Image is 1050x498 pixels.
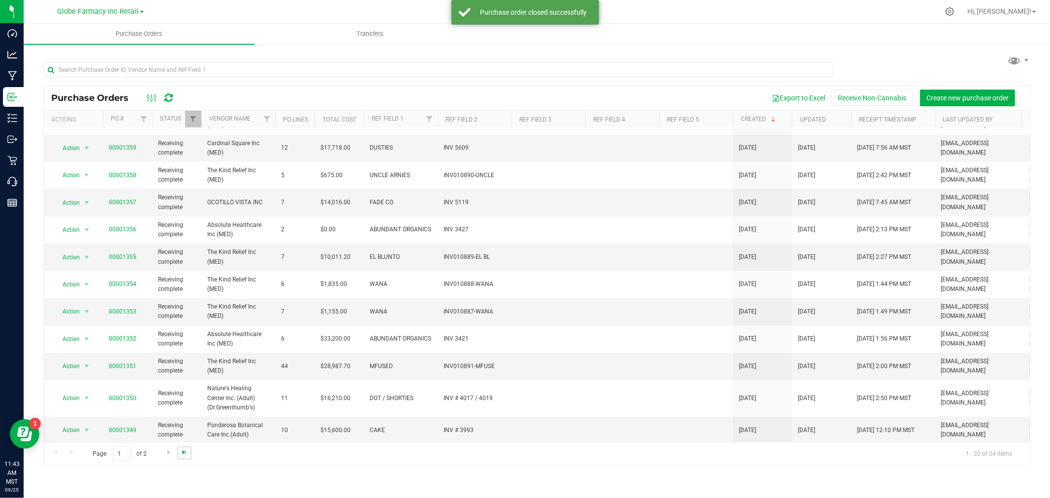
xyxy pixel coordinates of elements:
p: 09/25 [4,486,19,494]
span: INV 3421 [444,334,506,343]
span: select [81,391,93,405]
inline-svg: Dashboard [7,29,17,38]
span: 6 [281,280,309,289]
span: Absolute Healthcare Inc (MED) [207,330,269,348]
a: Go to the last page [177,446,191,460]
span: [EMAIL_ADDRESS][DOMAIN_NAME] [941,166,1018,185]
span: $1,155.00 [320,307,347,316]
span: select [81,332,93,346]
span: Page of 2 [84,446,155,462]
span: $0.00 [320,225,336,234]
a: Updated [800,116,826,123]
span: MFUSED [370,362,432,371]
span: [DATE] [739,280,756,289]
span: $15,600.00 [320,426,350,435]
span: Action [54,278,80,291]
a: 00001356 [109,226,136,233]
span: WANA [370,280,432,289]
span: [DATE] [798,171,815,180]
span: 11 [281,394,309,403]
a: 00001354 [109,280,136,287]
span: [DATE] [739,225,756,234]
span: select [81,423,93,437]
span: select [81,250,93,264]
a: Vendor Name [209,115,251,122]
span: select [81,278,93,291]
span: [EMAIL_ADDRESS][DOMAIN_NAME] [941,302,1018,321]
span: [DATE] 2:27 PM MST [857,252,911,262]
span: INV # 3993 [444,426,506,435]
span: INV010889-EL BL [444,252,506,262]
a: Total Cost [322,116,356,123]
span: Receiving complete [158,139,195,157]
span: [EMAIL_ADDRESS][DOMAIN_NAME] [941,330,1018,348]
button: Export to Excel [765,90,831,106]
a: Filter [136,111,152,127]
span: [DATE] [739,307,756,316]
div: Actions [51,116,99,123]
a: Ref Field 4 [593,116,625,123]
span: [DATE] 7:56 AM MST [857,143,911,153]
span: Nature's Healing Center Inc. (Adult) (Dr.Greenthumb's) [207,384,269,412]
inline-svg: Inventory [7,113,17,123]
span: Receiving complete [158,275,195,294]
span: [DATE] [798,334,815,343]
a: Go to the next page [161,446,176,460]
span: INV 5609 [444,143,506,153]
span: [EMAIL_ADDRESS][DOMAIN_NAME] [941,357,1018,375]
span: [DATE] [739,426,756,435]
span: [EMAIL_ADDRESS][DOMAIN_NAME] [941,139,1018,157]
button: Create new purchase order [920,90,1015,106]
span: [EMAIL_ADDRESS][DOMAIN_NAME] [941,193,1018,212]
span: Globe Farmacy Inc Retail [58,7,139,16]
span: [DATE] 7:45 AM MST [857,198,911,207]
span: $17,718.00 [320,143,350,153]
span: select [81,223,93,237]
span: [DATE] 1:49 PM MST [857,307,911,316]
span: Receiving complete [158,357,195,375]
span: The Kind Relief Inc (MED) [207,248,269,266]
span: select [81,168,93,182]
span: Action [54,196,80,210]
span: [DATE] 2:42 PM MST [857,171,911,180]
span: Receiving complete [158,193,195,212]
span: Action [54,168,80,182]
span: [DATE] [739,143,756,153]
span: 7 [281,198,309,207]
span: UNCLE ARNIES [370,171,432,180]
a: 00001352 [109,335,136,342]
span: 5 [281,171,309,180]
span: INV010890-UNCLE [444,171,506,180]
inline-svg: Retail [7,156,17,165]
a: 00001355 [109,253,136,260]
span: [DATE] [798,362,815,371]
span: Action [54,332,80,346]
span: [DATE] 1:56 PM MST [857,334,911,343]
span: Transfers [343,30,397,38]
span: 7 [281,307,309,316]
span: $1,835.00 [320,280,347,289]
span: Receiving complete [158,421,195,439]
span: INV 3427 [444,225,506,234]
span: [DATE] [798,225,815,234]
iframe: Resource center [10,419,39,449]
span: $16,210.00 [320,394,350,403]
a: Created [741,116,777,123]
a: Purchase Orders [24,24,255,44]
span: INV # 4017 / 4019 [444,394,506,403]
a: Filter [421,111,438,127]
a: PO Lines [283,116,308,123]
span: 44 [281,362,309,371]
span: Purchase Orders [51,93,138,103]
a: Filter [185,111,201,127]
span: Action [54,141,80,155]
span: INV 5119 [444,198,506,207]
span: 2 [281,225,309,234]
span: select [81,305,93,318]
span: Action [54,250,80,264]
a: Status [160,115,181,122]
span: The Kind Relief Inc (MED) [207,275,269,294]
a: PO # [111,115,124,122]
span: CAKE [370,426,432,435]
